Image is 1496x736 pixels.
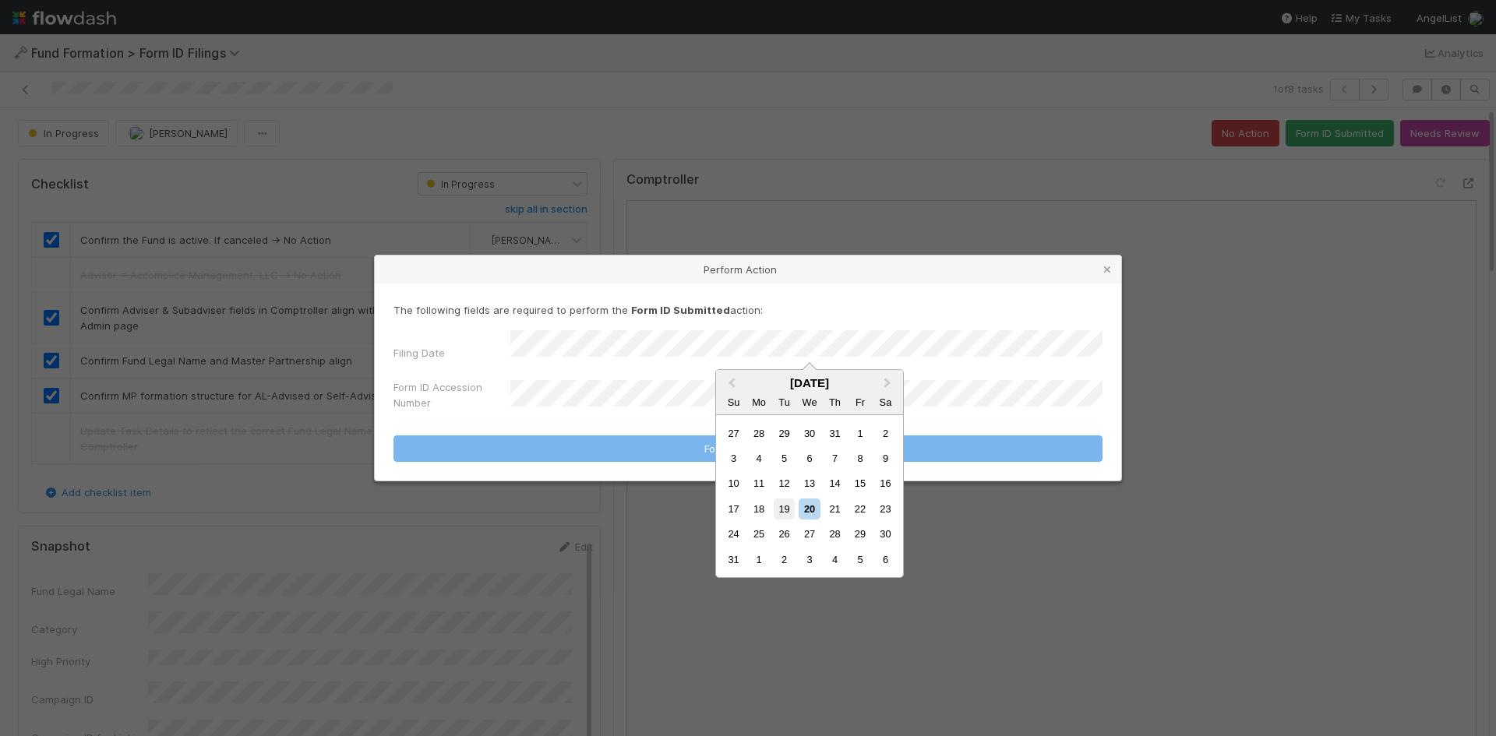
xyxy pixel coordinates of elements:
[799,549,820,570] div: Choose Wednesday, September 3rd, 2025
[723,498,744,519] div: Choose Sunday, August 17th, 2025
[824,448,845,469] div: Choose Thursday, August 7th, 2025
[723,423,744,444] div: Choose Sunday, July 27th, 2025
[749,498,770,519] div: Choose Monday, August 18th, 2025
[749,423,770,444] div: Choose Monday, July 28th, 2025
[875,423,896,444] div: Choose Saturday, August 2nd, 2025
[824,523,845,544] div: Choose Thursday, August 28th, 2025
[774,498,795,519] div: Choose Tuesday, August 19th, 2025
[849,473,870,494] div: Choose Friday, August 15th, 2025
[749,523,770,544] div: Choose Monday, August 25th, 2025
[774,423,795,444] div: Choose Tuesday, July 29th, 2025
[774,523,795,544] div: Choose Tuesday, August 26th, 2025
[774,392,795,413] div: Tuesday
[824,549,845,570] div: Choose Thursday, September 4th, 2025
[849,523,870,544] div: Choose Friday, August 29th, 2025
[723,473,744,494] div: Choose Sunday, August 10th, 2025
[721,421,898,572] div: Month August, 2025
[375,255,1121,283] div: Perform Action
[824,392,845,413] div: Thursday
[715,369,904,578] div: Choose Date
[877,372,901,396] button: Next Month
[393,345,445,361] label: Filing Date
[849,392,870,413] div: Friday
[824,498,845,519] div: Choose Thursday, August 21st, 2025
[875,523,896,544] div: Choose Saturday, August 30th, 2025
[849,498,870,519] div: Choose Friday, August 22nd, 2025
[774,549,795,570] div: Choose Tuesday, September 2nd, 2025
[749,549,770,570] div: Choose Monday, September 1st, 2025
[875,448,896,469] div: Choose Saturday, August 9th, 2025
[799,523,820,544] div: Choose Wednesday, August 27th, 2025
[393,435,1103,462] button: Form ID Submitted
[799,448,820,469] div: Choose Wednesday, August 6th, 2025
[824,423,845,444] div: Choose Thursday, July 31st, 2025
[849,423,870,444] div: Choose Friday, August 1st, 2025
[774,473,795,494] div: Choose Tuesday, August 12th, 2025
[723,392,744,413] div: Sunday
[749,392,770,413] div: Monday
[393,379,510,410] label: Form ID Accession Number
[749,448,770,469] div: Choose Monday, August 4th, 2025
[774,448,795,469] div: Choose Tuesday, August 5th, 2025
[799,498,820,519] div: Choose Wednesday, August 20th, 2025
[723,448,744,469] div: Choose Sunday, August 3rd, 2025
[849,448,870,469] div: Choose Friday, August 8th, 2025
[716,376,903,389] div: [DATE]
[824,473,845,494] div: Choose Thursday, August 14th, 2025
[799,392,820,413] div: Wednesday
[749,473,770,494] div: Choose Monday, August 11th, 2025
[723,523,744,544] div: Choose Sunday, August 24th, 2025
[723,549,744,570] div: Choose Sunday, August 31st, 2025
[875,549,896,570] div: Choose Saturday, September 6th, 2025
[393,302,1103,318] p: The following fields are required to perform the action:
[718,372,743,396] button: Previous Month
[799,423,820,444] div: Choose Wednesday, July 30th, 2025
[799,473,820,494] div: Choose Wednesday, August 13th, 2025
[875,498,896,519] div: Choose Saturday, August 23rd, 2025
[631,304,730,316] strong: Form ID Submitted
[875,473,896,494] div: Choose Saturday, August 16th, 2025
[875,392,896,413] div: Saturday
[849,549,870,570] div: Choose Friday, September 5th, 2025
